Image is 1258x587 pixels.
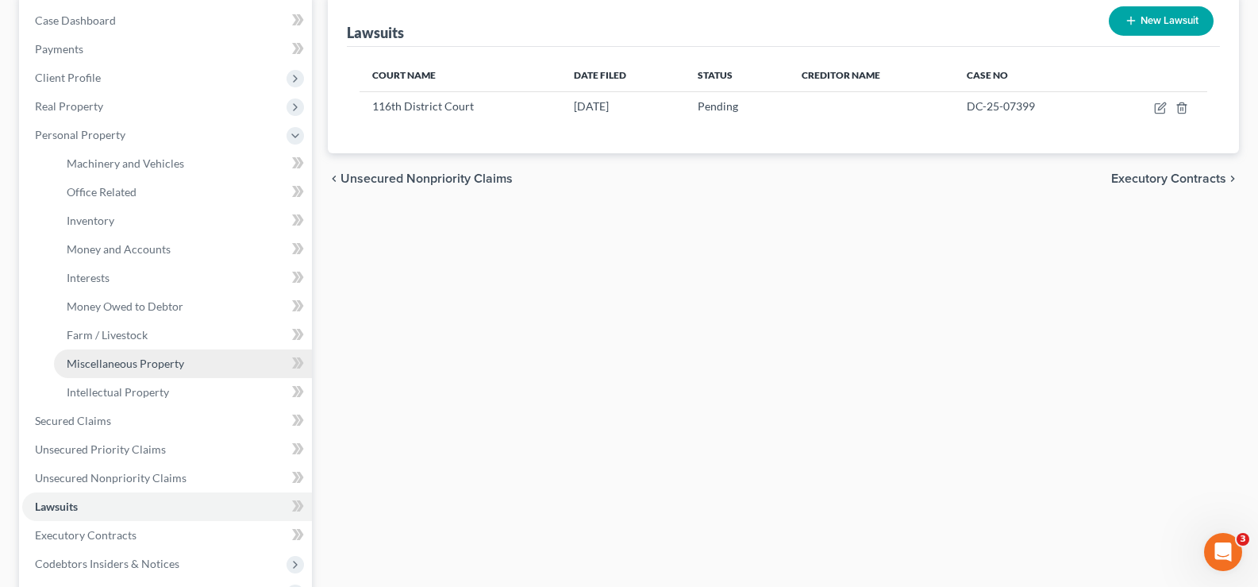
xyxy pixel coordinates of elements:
span: Personal Property [35,128,125,141]
span: Case No [967,69,1008,81]
span: Pending [698,99,738,113]
a: Miscellaneous Property [54,349,312,378]
a: Money Owed to Debtor [54,292,312,321]
span: Miscellaneous Property [67,357,184,370]
i: chevron_left [328,172,340,185]
a: Payments [22,35,312,64]
a: Case Dashboard [22,6,312,35]
span: Codebtors Insiders & Notices [35,557,179,570]
span: Real Property [35,99,103,113]
a: Inventory [54,207,312,235]
span: Creditor Name [802,69,880,81]
button: chevron_left Unsecured Nonpriority Claims [328,172,513,185]
span: 3 [1237,533,1249,546]
button: Executory Contracts chevron_right [1111,172,1239,185]
span: Secured Claims [35,414,111,427]
button: New Lawsuit [1109,6,1214,36]
span: Farm / Livestock [67,328,148,342]
span: Money Owed to Debtor [67,299,183,313]
span: Executory Contracts [35,528,137,542]
a: Lawsuits [22,492,312,521]
a: Executory Contracts [22,521,312,550]
span: Payments [35,42,83,56]
i: chevron_right [1226,172,1239,185]
span: 116th District Court [372,99,474,113]
span: Office Related [67,185,137,199]
div: Lawsuits [347,23,404,42]
a: Money and Accounts [54,235,312,264]
iframe: Intercom live chat [1204,533,1242,571]
a: Unsecured Priority Claims [22,435,312,464]
span: Executory Contracts [1111,172,1226,185]
span: DC-25-07399 [967,99,1035,113]
a: Machinery and Vehicles [54,149,312,178]
span: Money and Accounts [67,242,171,256]
span: Status [698,69,733,81]
span: Machinery and Vehicles [67,156,184,170]
span: Date Filed [574,69,626,81]
span: [DATE] [574,99,609,113]
a: Secured Claims [22,407,312,435]
span: Court Name [372,69,436,81]
span: Client Profile [35,71,101,84]
span: Interests [67,271,110,284]
span: Lawsuits [35,500,78,513]
span: Unsecured Nonpriority Claims [340,172,513,185]
span: Unsecured Priority Claims [35,442,166,456]
span: Inventory [67,214,114,227]
span: Intellectual Property [67,385,169,399]
a: Intellectual Property [54,378,312,407]
a: Farm / Livestock [54,321,312,349]
a: Office Related [54,178,312,207]
span: Unsecured Nonpriority Claims [35,471,187,485]
a: Unsecured Nonpriority Claims [22,464,312,492]
span: Case Dashboard [35,14,116,27]
a: Interests [54,264,312,292]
